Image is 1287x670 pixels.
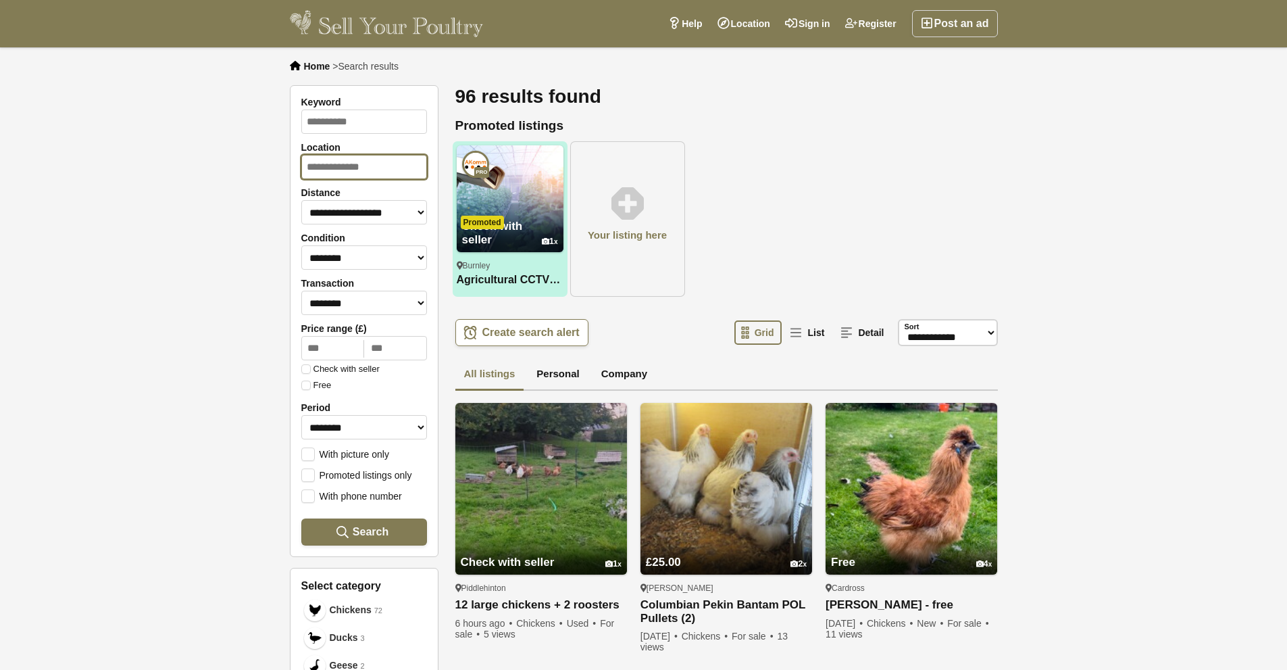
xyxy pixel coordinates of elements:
label: With picture only [301,448,389,460]
a: All listings [455,360,524,391]
a: Personal [528,360,588,391]
a: Ducks Ducks 3 [301,624,427,652]
span: Chickens [516,618,564,629]
a: Company [592,360,656,391]
label: Location [301,142,427,153]
span: Chickens [682,631,730,642]
span: Professional member [474,167,488,178]
a: Home [304,61,330,72]
a: Check with seller 1 [455,530,627,575]
label: Keyword [301,97,427,107]
label: Distance [301,187,427,198]
a: Sign in [778,10,838,37]
h1: 96 results found [455,85,998,108]
span: Chickens [867,618,915,629]
a: £25.00 2 [640,530,812,575]
h3: Select category [301,579,427,592]
span: Free [831,556,855,569]
a: Detail [834,320,892,345]
div: 2 [790,559,807,569]
span: Check with seller [462,220,523,246]
span: Create search alert [482,326,580,339]
a: Columbian Pekin Bantam POL Pullets (2) [640,598,812,625]
span: 5 views [484,629,515,640]
div: 1 [605,559,622,569]
img: AKomm [462,151,489,178]
label: Condition [301,233,427,243]
label: Price range (£) [301,323,427,334]
span: Promoted [461,216,504,229]
span: Grid [755,327,774,338]
span: For sale [947,618,990,629]
a: Create search alert [455,319,588,346]
a: Post an ad [912,10,998,37]
a: Grid [734,320,782,345]
a: Location [710,10,778,37]
div: [PERSON_NAME] [640,583,812,594]
span: Search results [338,61,398,72]
img: Chickens [308,604,322,617]
a: Register [838,10,904,37]
button: Search [301,519,427,546]
span: New [917,618,944,629]
div: Piddlehinton [455,583,627,594]
span: Used [567,618,598,629]
label: Sort [905,321,919,333]
a: 12 large chickens + 2 roosters [455,598,627,613]
a: Chickens Chickens 72 [301,596,427,624]
img: Ducks [308,631,322,645]
span: Check with seller [461,556,555,569]
label: Transaction [301,278,427,289]
span: For sale [732,631,774,642]
img: Silkie Cockerel - free [826,403,997,575]
li: > [332,61,399,72]
a: Agricultural CCTV and Wi-Fi solutions [457,273,563,287]
img: 12 large chickens + 2 roosters [455,403,627,575]
a: Your listing here [570,141,685,297]
span: [DATE] [826,618,864,629]
span: 6 hours ago [455,618,514,629]
span: £25.00 [646,556,681,569]
div: Burnley [457,260,563,272]
a: Help [661,10,709,37]
span: 13 views [640,631,788,652]
label: With phone number [301,489,402,502]
label: Promoted listings only [301,469,412,481]
em: 72 [374,605,382,617]
span: List [807,327,824,338]
div: Cardross [826,583,997,594]
a: Free 4 [826,530,997,575]
img: Agricultural CCTV and Wi-Fi solutions [457,145,563,252]
a: Pro [462,151,489,178]
span: 11 views [826,629,862,640]
span: [DATE] [640,631,679,642]
label: Period [301,402,427,413]
img: Sell Your Poultry [290,10,484,37]
span: Search [353,525,388,538]
span: Detail [858,327,884,338]
span: Your listing here [588,228,667,243]
span: For sale [455,618,615,640]
label: Check with seller [301,364,380,374]
a: Check with seller 1 [457,194,563,252]
img: Columbian Pekin Bantam POL Pullets (2) [640,403,812,575]
span: Chickens [330,603,372,617]
span: Ducks [330,631,358,645]
div: 1 [542,237,558,247]
em: 3 [361,633,365,644]
label: Free [301,381,332,390]
h2: Promoted listings [455,118,998,134]
a: [PERSON_NAME] - free [826,598,997,613]
a: List [783,320,832,345]
div: 4 [976,559,992,569]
